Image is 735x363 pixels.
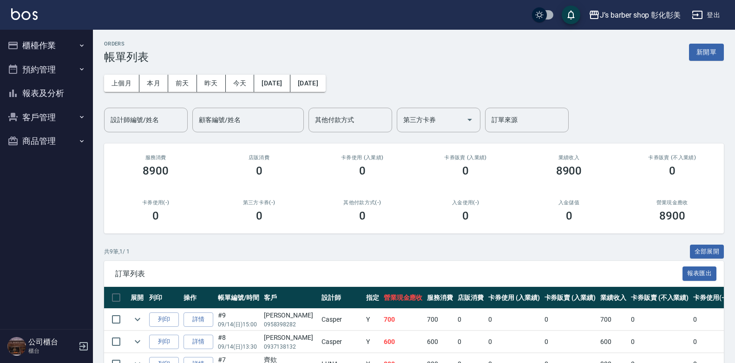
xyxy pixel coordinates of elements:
td: 0 [691,309,729,331]
th: 客戶 [262,287,320,309]
button: 列印 [149,335,179,349]
th: 指定 [364,287,381,309]
td: 600 [425,331,455,353]
p: 櫃台 [28,347,76,355]
th: 卡券使用 (入業績) [486,287,542,309]
th: 操作 [181,287,216,309]
th: 營業現金應收 [381,287,425,309]
button: [DATE] [290,75,326,92]
h3: 0 [462,209,469,222]
button: save [562,6,580,24]
h2: 店販消費 [218,155,299,161]
h2: 卡券販賣 (不入業績) [632,155,713,161]
td: 0 [691,331,729,353]
td: Casper [319,309,364,331]
div: [PERSON_NAME] [264,311,317,320]
td: #9 [216,309,262,331]
a: 報表匯出 [682,269,717,278]
button: 昨天 [197,75,226,92]
button: 本月 [139,75,168,92]
button: 全部展開 [690,245,724,259]
button: [DATE] [254,75,290,92]
h2: 卡券使用(-) [115,200,196,206]
h3: 0 [669,164,676,177]
h3: 服務消費 [115,155,196,161]
a: 詳情 [184,312,213,327]
td: 600 [381,331,425,353]
button: 今天 [226,75,255,92]
th: 卡券販賣 (不入業績) [629,287,691,309]
a: 詳情 [184,335,213,349]
td: 0 [629,331,691,353]
h3: 0 [566,209,572,222]
p: 0958398282 [264,320,317,329]
h2: 入金儲值 [528,200,609,206]
td: 0 [629,309,691,331]
button: 登出 [688,6,724,24]
button: 客戶管理 [4,105,89,130]
img: Logo [11,8,38,20]
h2: 營業現金應收 [632,200,713,206]
td: 700 [381,309,425,331]
button: Open [462,112,477,127]
th: 展開 [128,287,147,309]
button: 新開單 [689,44,724,61]
a: 新開單 [689,47,724,56]
td: 700 [598,309,629,331]
img: Person [7,337,26,356]
p: 0937138132 [264,343,317,351]
h2: ORDERS [104,41,149,47]
span: 訂單列表 [115,269,682,279]
th: 列印 [147,287,181,309]
div: J’s barber shop 彰化彰美 [600,9,681,21]
th: 設計師 [319,287,364,309]
th: 業績收入 [598,287,629,309]
td: 600 [598,331,629,353]
td: 0 [542,331,598,353]
h3: 帳單列表 [104,51,149,64]
td: 0 [486,309,542,331]
h5: 公司櫃台 [28,337,76,347]
h3: 0 [359,164,366,177]
button: 列印 [149,312,179,327]
h2: 第三方卡券(-) [218,200,299,206]
h3: 8900 [659,209,685,222]
h2: 入金使用(-) [425,200,506,206]
td: 700 [425,309,455,331]
p: 09/14 (日) 13:30 [218,343,259,351]
h3: 8900 [143,164,169,177]
td: Y [364,331,381,353]
button: 商品管理 [4,129,89,153]
p: 共 9 筆, 1 / 1 [104,247,130,256]
h3: 0 [152,209,159,222]
h2: 卡券販賣 (入業績) [425,155,506,161]
h3: 0 [256,164,262,177]
button: 上個月 [104,75,139,92]
td: 0 [455,309,486,331]
th: 店販消費 [455,287,486,309]
td: 0 [542,309,598,331]
th: 卡券販賣 (入業績) [542,287,598,309]
td: Y [364,309,381,331]
h3: 0 [462,164,469,177]
h3: 0 [359,209,366,222]
div: [PERSON_NAME] [264,333,317,343]
h3: 0 [256,209,262,222]
td: Casper [319,331,364,353]
button: 報表及分析 [4,81,89,105]
th: 帳單編號/時間 [216,287,262,309]
h3: 8900 [556,164,582,177]
button: expand row [131,312,144,326]
h2: 業績收入 [528,155,609,161]
button: 報表匯出 [682,266,717,281]
button: 前天 [168,75,197,92]
th: 卡券使用(-) [691,287,729,309]
td: 0 [455,331,486,353]
button: 櫃檯作業 [4,33,89,58]
button: expand row [131,335,144,349]
button: J’s barber shop 彰化彰美 [585,6,684,25]
td: #8 [216,331,262,353]
p: 09/14 (日) 15:00 [218,320,259,329]
td: 0 [486,331,542,353]
button: 預約管理 [4,58,89,82]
